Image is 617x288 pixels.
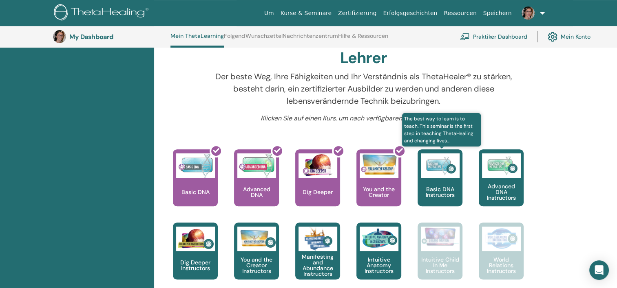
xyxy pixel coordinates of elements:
[299,227,337,251] img: Manifesting and Abundance Instructors
[460,28,527,46] a: Praktiker Dashboard
[173,149,218,223] a: Basic DNA Basic DNA
[479,149,524,223] a: Advanced DNA Instructors Advanced DNA Instructors
[176,153,215,178] img: Basic DNA
[421,227,460,247] img: Intuitive Child In Me Instructors
[224,33,245,46] a: Folgend
[522,7,535,20] img: default.jpg
[380,6,440,21] a: Erfolgsgeschichten
[53,30,66,43] img: default.jpg
[418,149,462,223] a: The best way to learn is to teach. This seminar is the first step in teaching ThetaHealing and ch...
[295,254,340,277] p: Manifesting and Abundance Instructors
[173,260,218,271] p: Dig Deeper Instructors
[277,6,335,21] a: Kurse & Seminare
[299,153,337,178] img: Dig Deeper
[440,6,480,21] a: Ressourcen
[237,153,276,178] img: Advanced DNA
[69,33,151,41] h3: My Dashboard
[340,49,387,68] h2: Lehrer
[234,186,279,198] p: Advanced DNA
[482,153,521,178] img: Advanced DNA Instructors
[170,33,224,48] a: Mein ThetaLearning
[335,6,380,21] a: Zertifizierung
[460,33,470,40] img: chalkboard-teacher.svg
[418,257,462,274] p: Intuitive Child In Me Instructors
[418,186,462,198] p: Basic DNA Instructors
[589,260,609,280] div: Open Intercom Messenger
[338,33,388,46] a: Hilfe & Ressourcen
[356,186,401,198] p: You and the Creator
[202,113,525,123] p: Klicken Sie auf einen Kurs, um nach verfügbaren Seminaren zu suchen
[54,4,151,22] img: logo.png
[261,6,277,21] a: Um
[176,227,215,251] img: Dig Deeper Instructors
[480,6,515,21] a: Speichern
[479,183,524,201] p: Advanced DNA Instructors
[482,227,521,251] img: World Relations Instructors
[360,153,398,176] img: You and the Creator
[360,227,398,251] img: Intuitive Anatomy Instructors
[548,30,557,44] img: cog.svg
[356,149,401,223] a: You and the Creator You and the Creator
[356,257,401,274] p: Intuitive Anatomy Instructors
[245,33,283,46] a: Wunschzettel
[295,149,340,223] a: Dig Deeper Dig Deeper
[548,28,590,46] a: Mein Konto
[421,153,460,178] img: Basic DNA Instructors
[237,227,276,251] img: You and the Creator Instructors
[234,149,279,223] a: Advanced DNA Advanced DNA
[283,33,338,46] a: Nachrichtenzentrum
[402,113,481,146] span: The best way to learn is to teach. This seminar is the first step in teaching ThetaHealing and ch...
[479,257,524,274] p: World Relations Instructors
[202,70,525,107] p: Der beste Weg, Ihre Fähigkeiten und Ihr Verständnis als ThetaHealer® zu stärken, besteht darin, e...
[234,257,279,274] p: You and the Creator Instructors
[299,189,336,195] p: Dig Deeper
